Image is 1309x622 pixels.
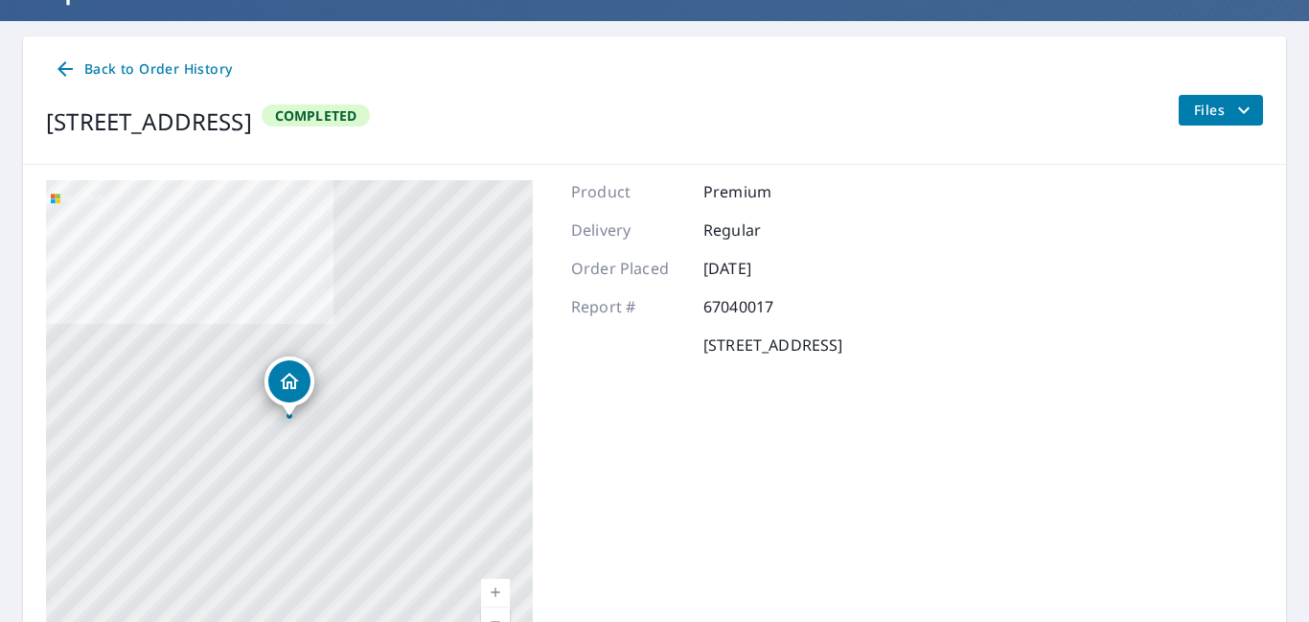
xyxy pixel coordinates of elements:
p: Report # [571,295,686,318]
span: Back to Order History [54,58,232,81]
span: Files [1194,99,1255,122]
p: Regular [703,219,818,242]
p: Order Placed [571,257,686,280]
p: [DATE] [703,257,818,280]
a: Back to Order History [46,52,240,87]
div: [STREET_ADDRESS] [46,104,252,139]
a: Current Level 17, Zoom In [481,579,510,608]
button: filesDropdownBtn-67040017 [1178,95,1263,126]
span: Completed [264,106,369,125]
p: [STREET_ADDRESS] [703,334,842,357]
p: Delivery [571,219,686,242]
div: Dropped pin, building 1, Residential property, 2111 Bryant Ave Overland, MO 63114 [264,357,314,416]
p: Premium [703,180,818,203]
p: 67040017 [703,295,818,318]
p: Product [571,180,686,203]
